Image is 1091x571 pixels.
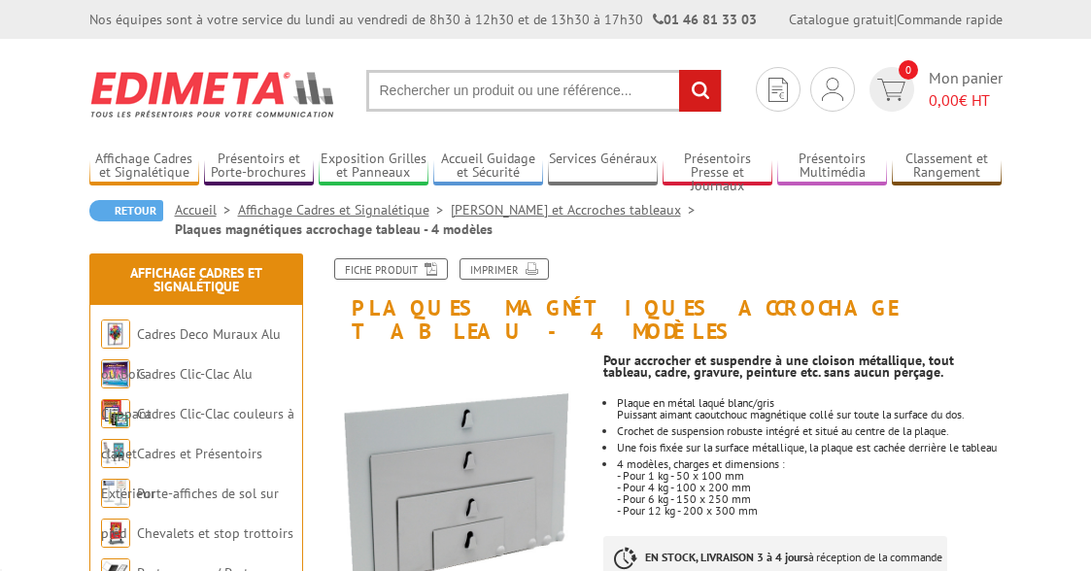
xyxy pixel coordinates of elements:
[897,11,1003,28] a: Commande rapide
[653,11,757,28] strong: 01 46 81 33 03
[789,11,894,28] a: Catalogue gratuit
[308,258,1017,343] h1: Plaques magnétiques accrochage tableau - 4 modèles
[929,90,959,110] span: 0,00
[101,485,279,542] a: Porte-affiches de sol sur pied
[768,78,788,102] img: devis rapide
[548,151,658,183] a: Services Généraux
[789,10,1003,29] div: |
[101,405,294,462] a: Cadres Clic-Clac couleurs à clapet
[238,201,451,218] a: Affichage Cadres et Signalétique
[617,470,1003,482] div: - Pour 1 kg - 50 x 100 mm
[929,67,1003,112] span: Mon panier
[433,151,543,183] a: Accueil Guidage et Sécurité
[175,201,238,218] a: Accueil
[89,200,163,221] a: Retour
[89,151,199,183] a: Affichage Cadres et Signalétique
[617,493,1003,505] div: - Pour 6 kg - 150 x 250 mm
[892,151,1002,183] a: Classement et Rangement
[101,365,253,422] a: Cadres Clic-Clac Alu Clippant
[617,505,1003,517] div: - Pour 12 kg - 200 x 300 mm
[877,79,905,101] img: devis rapide
[366,70,722,112] input: Rechercher un produit ou une référence...
[460,258,549,280] a: Imprimer
[101,325,281,383] a: Cadres Deco Muraux Alu ou Bois
[617,397,1003,409] p: Plaque en métal laqué blanc/gris
[89,10,757,29] div: Nos équipes sont à votre service du lundi au vendredi de 8h30 à 12h30 et de 13h30 à 17h30
[663,151,772,183] a: Présentoirs Presse et Journaux
[617,482,1003,493] div: - Pour 4 kg - 100 x 200 mm
[777,151,887,183] a: Présentoirs Multimédia
[319,151,428,183] a: Exposition Grilles et Panneaux
[603,352,954,381] strong: Pour accrocher et suspendre à une cloison métallique, tout tableau, cadre, gravure, peinture etc....
[679,70,721,112] input: rechercher
[175,219,493,239] li: Plaques magnétiques accrochage tableau - 4 modèles
[137,524,293,542] a: Chevalets et stop trottoirs
[899,60,918,80] span: 0
[617,425,1003,437] li: Crochet de suspension robuste intégré et situé au centre de la plaque.
[101,319,130,349] img: Cadres Deco Muraux Alu ou Bois
[865,67,1003,112] a: devis rapide 0 Mon panier 0,00€ HT
[617,442,1003,453] li: Une fois fixée sur la surface métallique, la plaque est cachée derrière le tableau
[204,151,314,183] a: Présentoirs et Porte-brochures
[822,78,843,101] img: devis rapide
[929,89,1003,112] span: € HT
[334,258,448,280] a: Fiche produit
[451,201,702,218] a: [PERSON_NAME] et Accroches tableaux
[101,445,262,502] a: Cadres et Présentoirs Extérieur
[617,458,1003,470] div: 4 modèles, charges et dimensions :
[130,264,262,295] a: Affichage Cadres et Signalétique
[617,409,1003,420] p: Puissant aimant caoutchouc magnétique collé sur toute la surface du dos.
[645,550,808,564] strong: EN STOCK, LIVRAISON 3 à 4 jours
[89,58,337,130] img: Edimeta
